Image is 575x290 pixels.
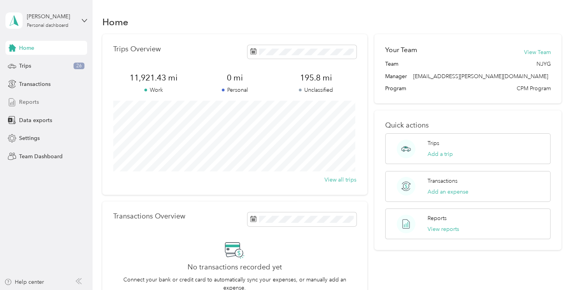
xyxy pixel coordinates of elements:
p: Unclassified [275,86,357,94]
span: CPM Program [516,84,550,93]
button: View reports [428,225,459,233]
p: Trips Overview [113,45,161,53]
button: View all trips [324,176,356,184]
span: [EMAIL_ADDRESS][PERSON_NAME][DOMAIN_NAME] [413,73,548,80]
p: Reports [428,214,447,222]
h1: Home [102,18,128,26]
span: 0 mi [194,72,275,83]
button: Add a trip [428,150,453,158]
span: Settings [19,134,40,142]
p: Work [113,86,195,94]
span: 26 [74,63,84,70]
span: Program [385,84,406,93]
p: Quick actions [385,121,551,129]
button: Add an expense [428,188,468,196]
span: Team [385,60,398,68]
p: Transactions Overview [113,212,185,220]
span: Reports [19,98,39,106]
h2: No transactions recorded yet [188,263,282,271]
span: Trips [19,62,31,70]
span: Data exports [19,116,52,124]
div: Personal dashboard [27,23,68,28]
p: Trips [428,139,439,147]
div: [PERSON_NAME] [27,12,75,21]
p: Transactions [428,177,458,185]
span: 195.8 mi [275,72,357,83]
span: Transactions [19,80,51,88]
span: Home [19,44,34,52]
button: View Team [524,48,550,56]
p: Personal [194,86,275,94]
span: NJYG [536,60,550,68]
span: Manager [385,72,407,80]
iframe: Everlance-gr Chat Button Frame [531,246,575,290]
button: Help center [4,278,44,286]
span: 11,921.43 mi [113,72,195,83]
h2: Your Team [385,45,417,55]
span: Team Dashboard [19,152,63,161]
